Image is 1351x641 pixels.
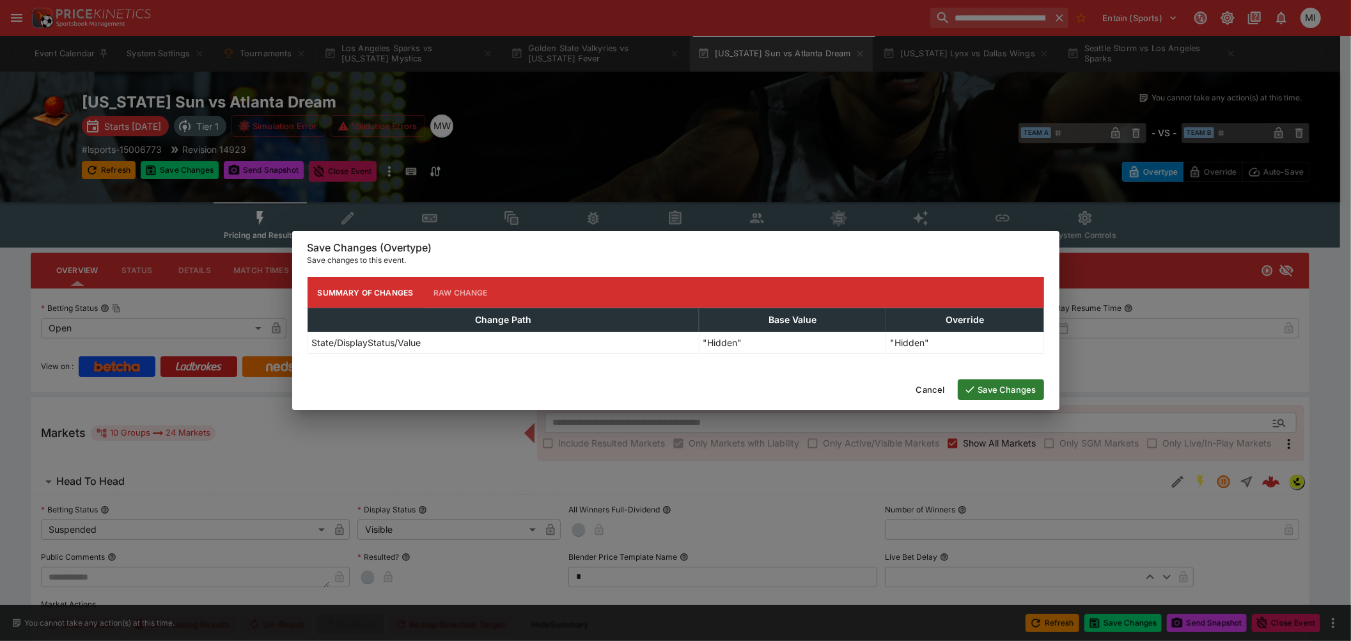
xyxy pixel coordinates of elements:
button: Raw Change [423,277,498,308]
td: "Hidden" [886,332,1043,354]
button: Save Changes [958,379,1044,400]
p: Save changes to this event. [308,254,1044,267]
th: Change Path [308,308,699,332]
h6: Save Changes (Overtype) [308,241,1044,255]
th: Override [886,308,1043,332]
p: State/DisplayStatus/Value [312,336,421,349]
td: "Hidden" [699,332,886,354]
button: Cancel [909,379,953,400]
button: Summary of Changes [308,277,424,308]
th: Base Value [699,308,886,332]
